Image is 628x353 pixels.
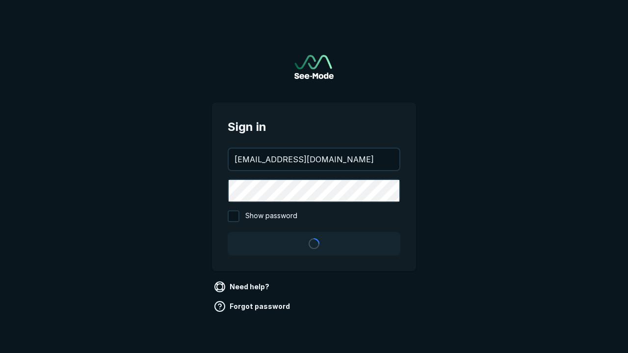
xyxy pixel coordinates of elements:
a: Need help? [212,279,273,295]
a: Go to sign in [294,55,334,79]
input: your@email.com [229,149,399,170]
span: Show password [245,210,297,222]
img: See-Mode Logo [294,55,334,79]
span: Sign in [228,118,400,136]
a: Forgot password [212,299,294,314]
